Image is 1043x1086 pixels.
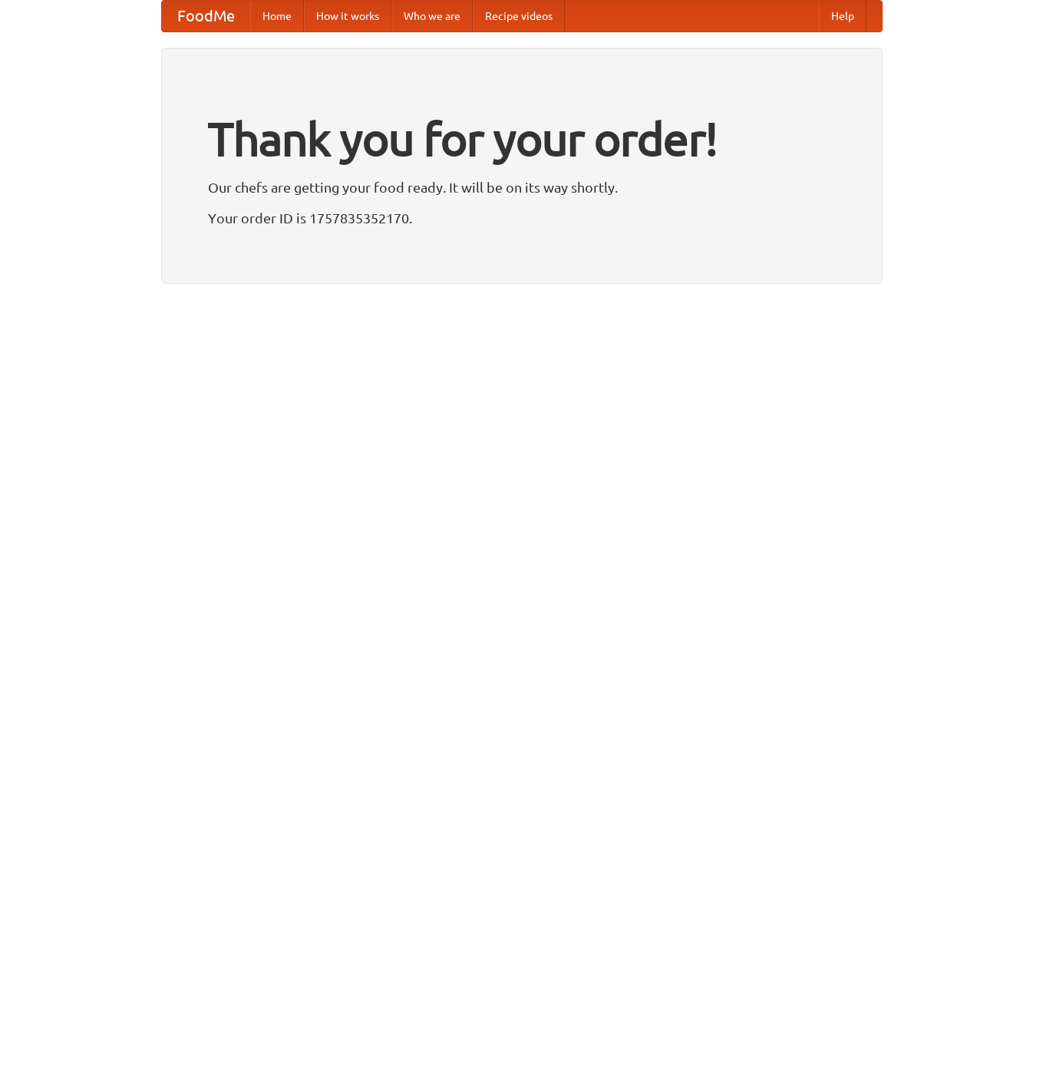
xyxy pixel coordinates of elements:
p: Your order ID is 1757835352170. [208,206,836,229]
a: Recipe videos [473,1,565,31]
h1: Thank you for your order! [208,102,836,176]
p: Our chefs are getting your food ready. It will be on its way shortly. [208,176,836,199]
a: How it works [304,1,391,31]
a: Home [250,1,304,31]
a: Who we are [391,1,473,31]
a: Help [819,1,866,31]
a: FoodMe [162,1,250,31]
